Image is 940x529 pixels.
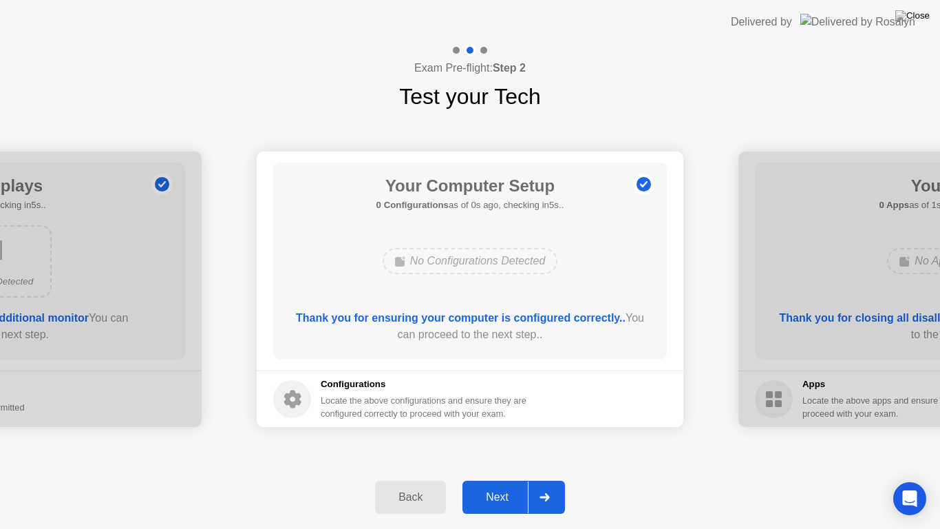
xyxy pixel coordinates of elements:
div: Locate the above configurations and ensure they are configured correctly to proceed with your exam. [321,394,529,420]
h5: Configurations [321,377,529,391]
button: Back [375,481,446,514]
h1: Your Computer Setup [376,174,564,198]
h4: Exam Pre-flight: [414,60,526,76]
h5: as of 0s ago, checking in5s.. [376,198,564,212]
h1: Test your Tech [399,80,541,113]
b: Step 2 [493,62,526,74]
div: Back [379,491,442,504]
b: Thank you for ensuring your computer is configured correctly.. [296,312,626,324]
button: Next [462,481,565,514]
div: Open Intercom Messenger [893,482,926,515]
img: Delivered by Rosalyn [800,14,915,30]
div: No Configurations Detected [383,248,558,274]
div: You can proceed to the next step.. [293,310,648,343]
div: Delivered by [731,14,792,30]
div: Next [467,491,528,504]
b: 0 Configurations [376,200,449,210]
img: Close [895,10,930,21]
